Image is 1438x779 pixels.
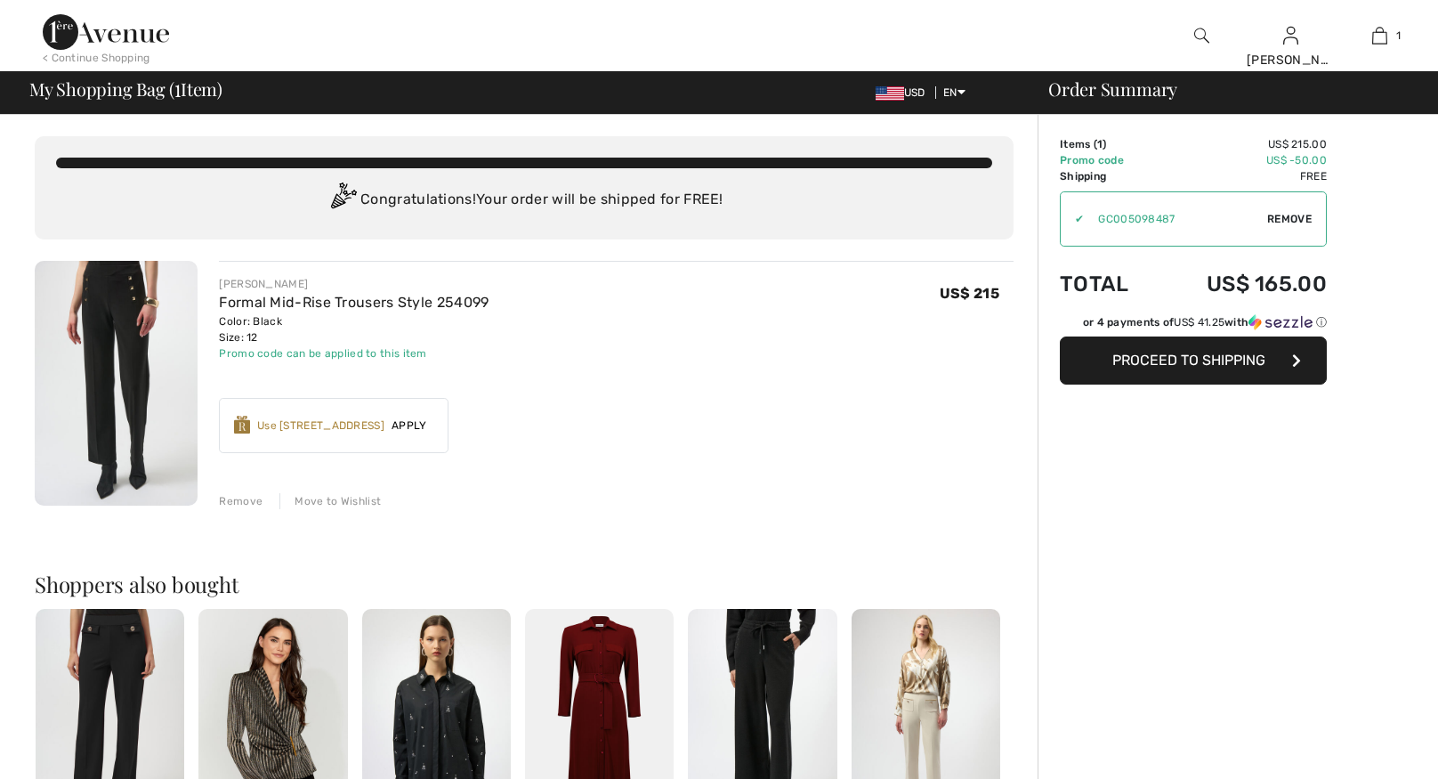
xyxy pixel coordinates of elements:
[1283,25,1298,46] img: My Info
[943,86,965,99] span: EN
[1157,152,1327,168] td: US$ -50.00
[1174,316,1224,329] span: US$ 41.25
[1027,80,1427,98] div: Order Summary
[1157,254,1327,314] td: US$ 165.00
[1097,138,1103,150] span: 1
[279,493,381,509] div: Move to Wishlist
[876,86,904,101] img: US Dollar
[1157,136,1327,152] td: US$ 215.00
[1061,211,1084,227] div: ✔
[1060,337,1327,385] button: Proceed to Shipping
[1060,168,1157,184] td: Shipping
[43,14,169,50] img: 1ère Avenue
[219,276,489,292] div: [PERSON_NAME]
[1084,192,1267,246] input: Promo code
[257,418,384,434] div: Use [STREET_ADDRESS]
[1112,352,1265,369] span: Proceed to Shipping
[35,573,1014,595] h2: Shoppers also bought
[219,493,263,509] div: Remove
[1372,25,1387,46] img: My Bag
[325,183,360,218] img: Congratulation2.svg
[1157,168,1327,184] td: Free
[1060,314,1327,337] div: or 4 payments ofUS$ 41.25withSezzle Click to learn more about Sezzle
[174,76,181,99] span: 1
[1396,28,1401,44] span: 1
[1083,314,1327,330] div: or 4 payments of with
[1336,25,1423,46] a: 1
[1060,136,1157,152] td: Items ( )
[1194,25,1209,46] img: search the website
[940,285,999,302] span: US$ 215
[219,313,489,345] div: Color: Black Size: 12
[384,418,434,434] span: Apply
[1060,152,1157,168] td: Promo code
[876,86,933,99] span: USD
[219,294,489,311] a: Formal Mid-Rise Trousers Style 254099
[35,261,198,506] img: Formal Mid-Rise Trousers Style 254099
[43,50,150,66] div: < Continue Shopping
[234,416,250,434] img: Reward-Logo.svg
[1247,51,1334,69] div: [PERSON_NAME]
[1060,254,1157,314] td: Total
[219,345,489,361] div: Promo code can be applied to this item
[29,80,222,98] span: My Shopping Bag ( Item)
[1267,211,1312,227] span: Remove
[56,183,992,218] div: Congratulations! Your order will be shipped for FREE!
[1283,27,1298,44] a: Sign In
[1248,314,1313,330] img: Sezzle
